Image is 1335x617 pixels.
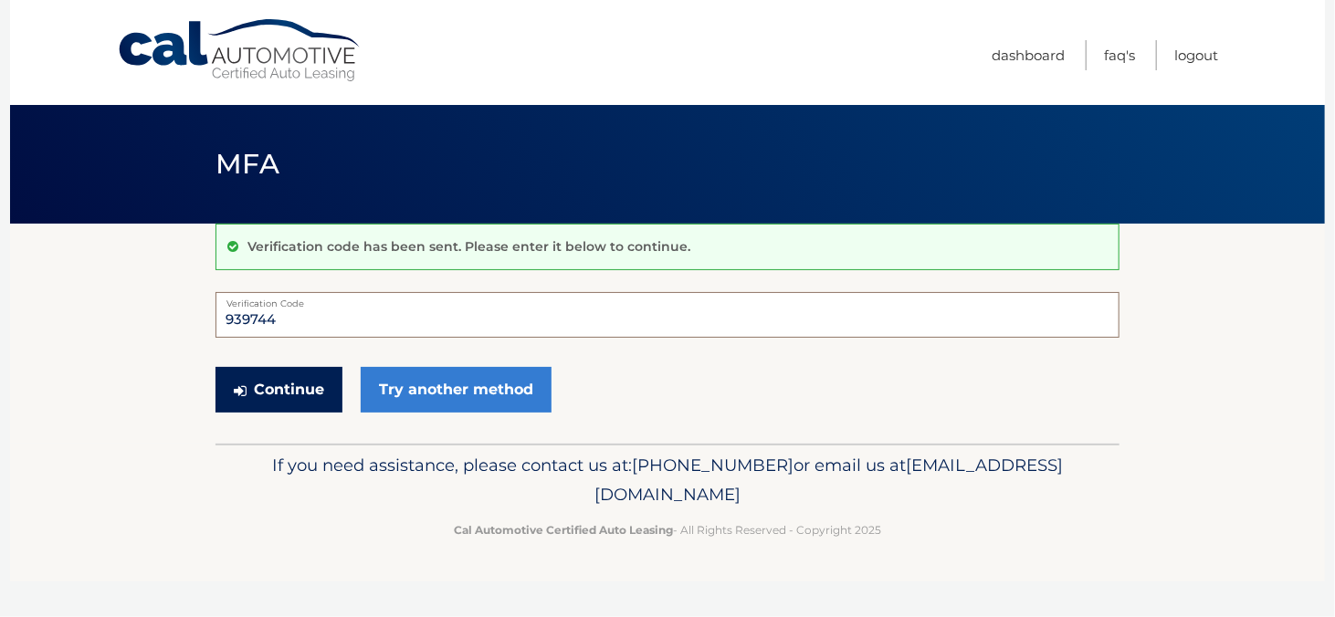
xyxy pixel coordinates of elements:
[117,18,363,83] a: Cal Automotive
[215,292,1120,338] input: Verification Code
[1174,40,1218,70] a: Logout
[215,367,342,413] button: Continue
[454,523,673,537] strong: Cal Automotive Certified Auto Leasing
[1104,40,1135,70] a: FAQ's
[227,451,1108,509] p: If you need assistance, please contact us at: or email us at
[361,367,552,413] a: Try another method
[247,238,690,255] p: Verification code has been sent. Please enter it below to continue.
[992,40,1065,70] a: Dashboard
[227,520,1108,539] p: - All Rights Reserved - Copyright 2025
[594,455,1063,505] span: [EMAIL_ADDRESS][DOMAIN_NAME]
[215,292,1120,307] label: Verification Code
[632,455,794,476] span: [PHONE_NUMBER]
[215,147,279,181] span: MFA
